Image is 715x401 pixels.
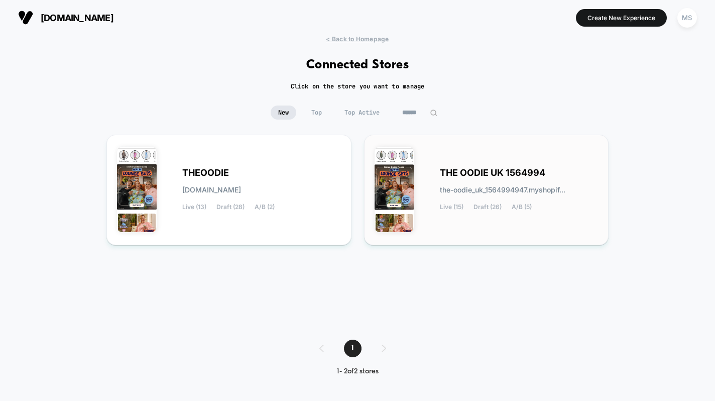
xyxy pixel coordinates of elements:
span: Live (13) [182,204,206,211]
span: A/B (5) [512,204,532,211]
div: 1 - 2 of 2 stores [309,367,406,376]
span: the-oodie_uk_1564994947.myshopif... [440,186,565,193]
button: MS [674,8,700,28]
span: [DOMAIN_NAME] [182,186,241,193]
img: THE_OODIE_UK_1564994947 [375,147,414,232]
img: Visually logo [18,10,33,25]
span: 1 [344,340,362,357]
h1: Connected Stores [306,58,409,72]
img: THEOODIE [117,147,157,232]
span: A/B (2) [255,204,275,211]
div: MS [677,8,697,28]
span: Live (15) [440,204,463,211]
span: < Back to Homepage [326,35,389,43]
img: edit [430,109,437,117]
span: Top [304,106,329,120]
span: THEOODIE [182,169,229,176]
h2: Click on the store you want to manage [291,82,425,90]
span: Draft (26) [473,204,502,211]
button: Create New Experience [576,9,667,27]
span: THE OODIE UK 1564994 [440,169,545,176]
span: [DOMAIN_NAME] [41,13,113,23]
button: [DOMAIN_NAME] [15,10,116,26]
span: Top Active [337,106,387,120]
span: Draft (28) [216,204,245,211]
span: New [271,106,296,120]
